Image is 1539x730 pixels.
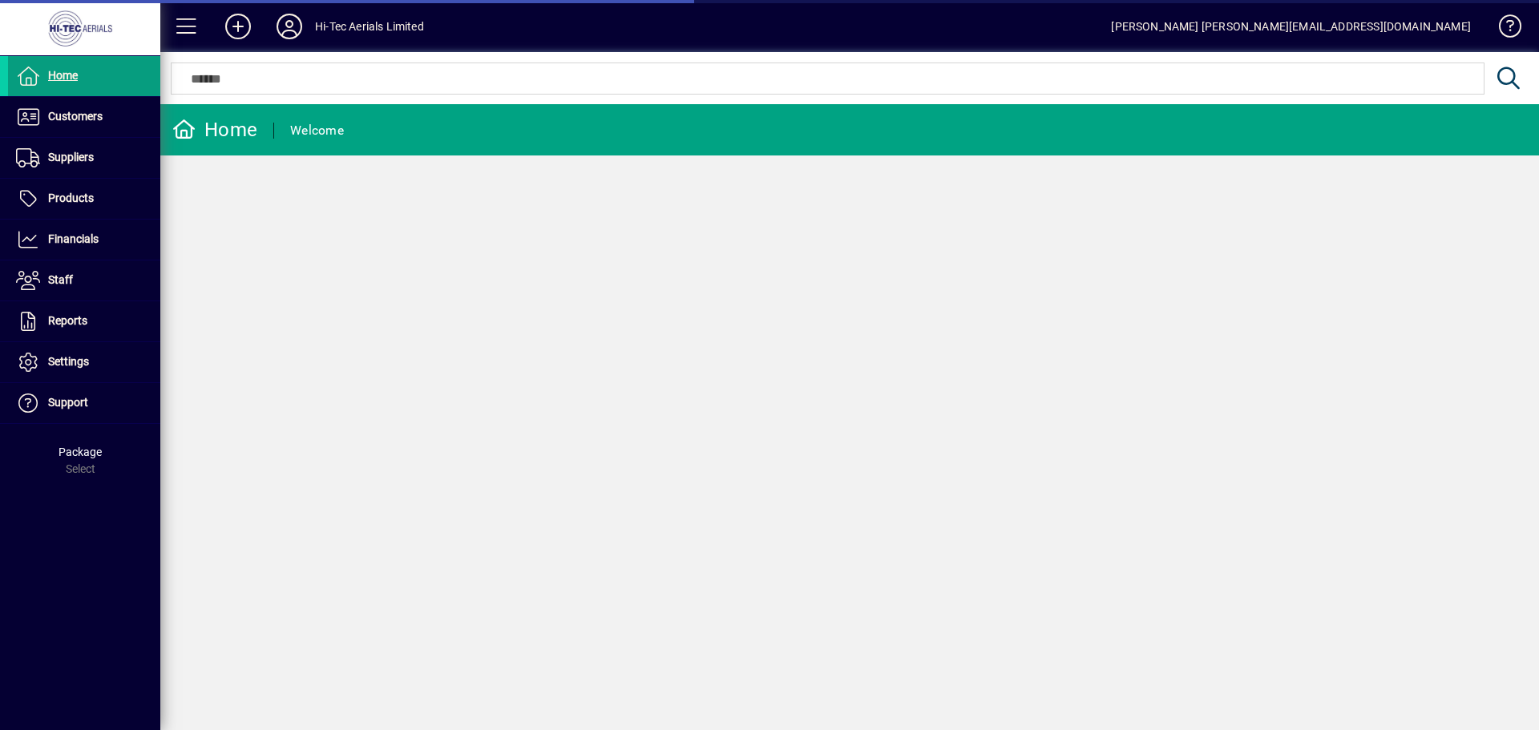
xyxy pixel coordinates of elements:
span: Staff [48,273,73,286]
span: Settings [48,355,89,368]
a: Staff [8,260,160,300]
a: Customers [8,97,160,137]
a: Settings [8,342,160,382]
a: Support [8,383,160,423]
button: Profile [264,12,315,41]
span: Support [48,396,88,409]
a: Financials [8,220,160,260]
a: Reports [8,301,160,341]
button: Add [212,12,264,41]
span: Customers [48,110,103,123]
div: Home [172,117,257,143]
div: Welcome [290,118,344,143]
span: Suppliers [48,151,94,163]
div: [PERSON_NAME] [PERSON_NAME][EMAIL_ADDRESS][DOMAIN_NAME] [1111,14,1471,39]
a: Knowledge Base [1487,3,1519,55]
span: Package [59,446,102,458]
span: Products [48,192,94,204]
span: Reports [48,314,87,327]
span: Home [48,69,78,82]
div: Hi-Tec Aerials Limited [315,14,424,39]
span: Financials [48,232,99,245]
a: Products [8,179,160,219]
a: Suppliers [8,138,160,178]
